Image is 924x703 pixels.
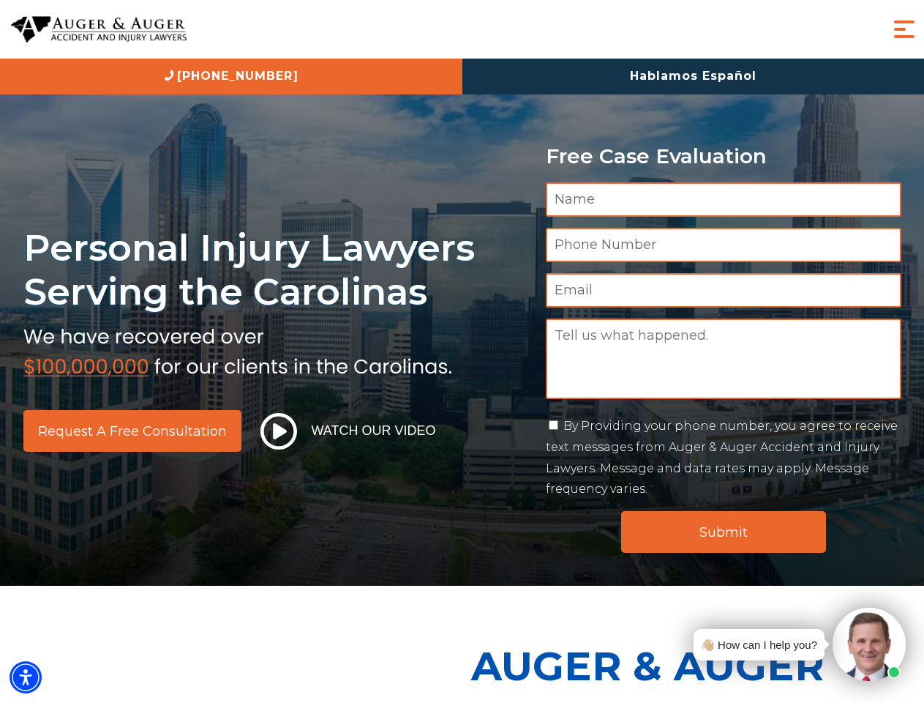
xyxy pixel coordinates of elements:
[701,635,817,655] div: 👋🏼 How can I help you?
[23,226,528,314] h1: Personal Injury Lawyers Serving the Carolinas
[546,419,898,496] label: By Providing your phone number, you agree to receive text messages from Auger & Auger Accident an...
[10,661,42,693] div: Accessibility Menu
[546,228,901,262] input: Phone Number
[546,273,901,308] input: Email
[11,16,187,43] img: Auger & Auger Accident and Injury Lawyers Logo
[23,321,452,377] img: sub text
[471,630,916,702] p: Auger & Auger
[256,412,440,450] button: Watch Our Video
[546,182,901,217] input: Name
[23,410,241,452] a: Request a Free Consultation
[621,511,826,553] input: Submit
[38,425,227,438] span: Request a Free Consultation
[546,145,901,168] p: Free Case Evaluation
[890,15,919,44] button: Menu
[833,608,906,681] img: Intaker widget Avatar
